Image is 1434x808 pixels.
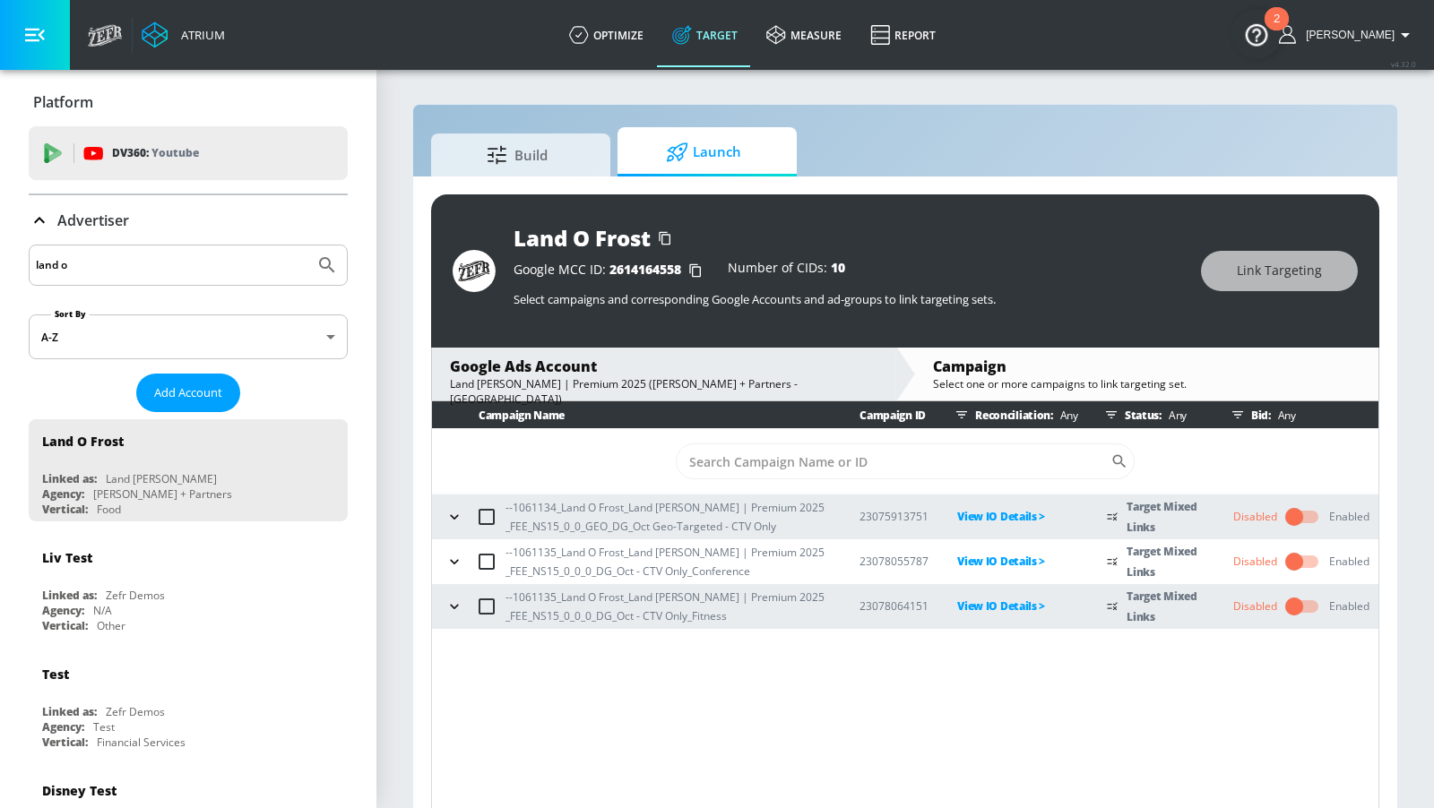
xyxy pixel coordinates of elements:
[151,143,199,162] p: Youtube
[36,254,307,277] input: Search by name
[450,376,877,407] div: Land [PERSON_NAME] | Premium 2025 ([PERSON_NAME] + Partners - [GEOGRAPHIC_DATA])
[42,471,97,486] div: Linked as:
[42,782,117,799] div: Disney Test
[136,374,240,412] button: Add Account
[29,419,348,521] div: Land O FrostLinked as:Land [PERSON_NAME]Agency:[PERSON_NAME] + PartnersVertical:Food
[1162,406,1187,425] p: Any
[106,704,165,719] div: Zefr Demos
[449,133,585,176] span: Build
[29,652,348,754] div: TestLinked as:Zefr DemosAgency:TestVertical:Financial Services
[29,314,348,359] div: A-Z
[609,261,681,278] span: 2614164558
[33,92,93,112] p: Platform
[1233,554,1277,570] div: Disabled
[860,552,929,571] p: 23078055787
[51,308,90,320] label: Sort By
[1053,406,1078,425] p: Any
[635,131,772,174] span: Launch
[1329,554,1369,570] div: Enabled
[42,433,124,450] div: Land O Frost
[42,666,69,683] div: Test
[97,502,121,517] div: Food
[514,291,1183,307] p: Select campaigns and corresponding Google Accounts and ad-groups to link targeting sets.
[42,502,88,517] div: Vertical:
[1127,541,1205,582] p: Target Mixed Links
[29,536,348,638] div: Liv TestLinked as:Zefr DemosAgency:N/AVertical:Other
[1231,9,1282,59] button: Open Resource Center, 2 new notifications
[42,735,88,750] div: Vertical:
[1271,406,1296,425] p: Any
[1299,29,1395,41] span: login as: anthony.tran@zefr.com
[1127,496,1205,537] p: Target Mixed Links
[1127,586,1205,627] p: Target Mixed Links
[450,357,877,376] div: Google Ads Account
[97,735,186,750] div: Financial Services
[933,376,1361,391] div: Select one or more campaigns to link targeting set.
[957,506,1078,527] p: View IO Details >
[856,3,950,67] a: Report
[1098,401,1205,428] div: Status:
[142,21,225,48] a: Atrium
[1279,24,1416,46] button: [PERSON_NAME]
[933,357,1361,376] div: Campaign
[42,603,84,618] div: Agency:
[831,259,845,276] span: 10
[555,3,658,67] a: optimize
[1224,401,1369,428] div: Bid:
[106,471,217,486] div: Land [PERSON_NAME]
[1391,59,1416,69] span: v 4.32.0
[514,223,651,253] div: Land O Frost
[1329,509,1369,525] div: Enabled
[42,704,97,719] div: Linked as:
[307,245,347,285] button: Submit Search
[154,383,222,403] span: Add Account
[174,27,225,43] div: Atrium
[860,597,929,615] p: 23078064151
[42,486,84,502] div: Agency:
[948,401,1078,428] div: Reconciliation:
[860,507,929,526] p: 23075913751
[29,195,348,245] div: Advertiser
[97,618,125,633] div: Other
[514,262,710,279] div: Google MCC ID:
[676,443,1110,479] input: Search Campaign Name or ID
[112,143,199,163] p: DV360:
[29,126,348,180] div: DV360: Youtube
[93,719,115,735] div: Test
[29,77,348,127] div: Platform
[505,543,831,580] p: --1061135_Land O Frost_Land [PERSON_NAME] | Premium 2025 _FEE_NS15_0_0_0_DG_Oct - CTV Only_Confer...
[676,443,1135,479] div: Search CID Name or Number
[957,596,1078,616] p: View IO Details >
[432,401,831,429] th: Campaign Name
[93,603,112,618] div: N/A
[1233,509,1277,525] div: Disabled
[1233,598,1277,615] div: Disabled
[658,3,752,67] a: Target
[57,211,129,230] p: Advertiser
[93,486,232,502] div: [PERSON_NAME] + Partners
[106,588,165,603] div: Zefr Demos
[1329,598,1369,615] div: Enabled
[505,498,831,536] p: --1061134_Land O Frost_Land [PERSON_NAME] | Premium 2025 _FEE_NS15_0_0_GEO_DG_Oct Geo-Targeted - ...
[42,588,97,603] div: Linked as:
[752,3,856,67] a: measure
[728,262,845,279] div: Number of CIDs:
[432,348,895,400] div: Google Ads AccountLand [PERSON_NAME] | Premium 2025 ([PERSON_NAME] + Partners - [GEOGRAPHIC_DATA])
[505,588,831,625] p: --1061135_Land O Frost_Land [PERSON_NAME] | Premium 2025 _FEE_NS15_0_0_0_DG_Oct - CTV Only_Fitness
[1274,19,1280,42] div: 2
[831,401,929,429] th: Campaign ID
[42,618,88,633] div: Vertical:
[42,719,84,735] div: Agency:
[42,549,92,566] div: Liv Test
[957,551,1078,572] p: View IO Details >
